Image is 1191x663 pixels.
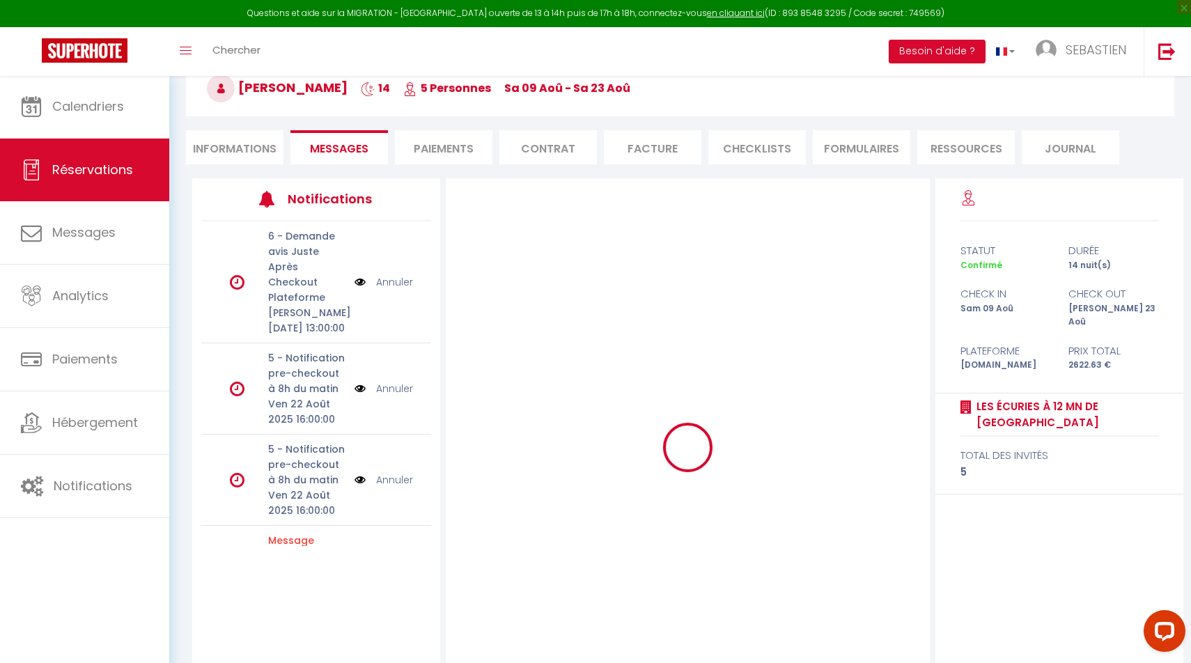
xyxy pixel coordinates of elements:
div: [PERSON_NAME] 23 Aoû [1059,302,1167,329]
span: Messages [52,224,116,241]
div: 14 nuit(s) [1059,259,1167,272]
a: Annuler [376,472,413,487]
p: Ven 22 Août 2025 16:00:00 [268,396,345,427]
li: Informations [186,130,283,164]
img: NO IMAGE [355,274,366,290]
li: Contrat [499,130,597,164]
p: 5 - Notification pre-checkout à 8h du matin [268,350,345,396]
img: logout [1158,42,1176,60]
a: Les écuries à 12 mn de [GEOGRAPHIC_DATA] [972,398,1159,431]
div: statut [951,242,1059,259]
img: Super Booking [42,38,127,63]
div: Sam 09 Aoû [951,302,1059,329]
a: ... SEBASTIEN [1025,27,1144,76]
iframe: LiveChat chat widget [1132,604,1191,663]
p: [PERSON_NAME][DATE] 13:00:00 [268,305,345,336]
img: ... [1036,40,1057,61]
span: 14 [361,80,390,96]
li: CHECKLISTS [708,130,806,164]
span: Calendriers [52,97,124,115]
a: Annuler [376,381,413,396]
span: SEBASTIEN [1066,41,1126,58]
a: Chercher [202,27,271,76]
li: Facture [604,130,701,164]
p: Ven 22 Août 2025 16:00:00 [268,487,345,518]
div: check out [1059,286,1167,302]
p: 5 - Notification pre-checkout à 8h du matin [268,442,345,487]
span: Notifications [54,477,132,494]
span: Réservations [52,161,133,178]
li: Ressources [917,130,1015,164]
img: NO IMAGE [355,381,366,396]
span: [PERSON_NAME] [207,79,348,96]
div: 2622.63 € [1059,359,1167,372]
div: total des invités [960,447,1159,464]
img: NO IMAGE [355,472,366,487]
div: Plateforme [951,343,1059,359]
h3: Notifications [288,183,383,214]
span: Paiements [52,350,118,368]
div: 5 [960,464,1159,481]
span: Analytics [52,287,109,304]
span: Messages [310,141,368,157]
div: check in [951,286,1059,302]
li: Journal [1022,130,1119,164]
div: Prix total [1059,343,1167,359]
span: Hébergement [52,414,138,431]
li: FORMULAIRES [813,130,910,164]
button: Besoin d'aide ? [889,40,986,63]
p: 6 - Demande avis Juste Après Checkout Plateforme [268,228,345,305]
a: Annuler [376,274,413,290]
li: Paiements [395,130,492,164]
div: [DOMAIN_NAME] [951,359,1059,372]
a: en cliquant ici [707,7,765,19]
span: sa 09 Aoû - sa 23 Aoû [504,80,630,96]
div: durée [1059,242,1167,259]
span: 5 Personnes [403,80,491,96]
span: Confirmé [960,259,1002,271]
span: Chercher [212,42,260,57]
p: Motif d'échec d'envoi [268,533,345,594]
